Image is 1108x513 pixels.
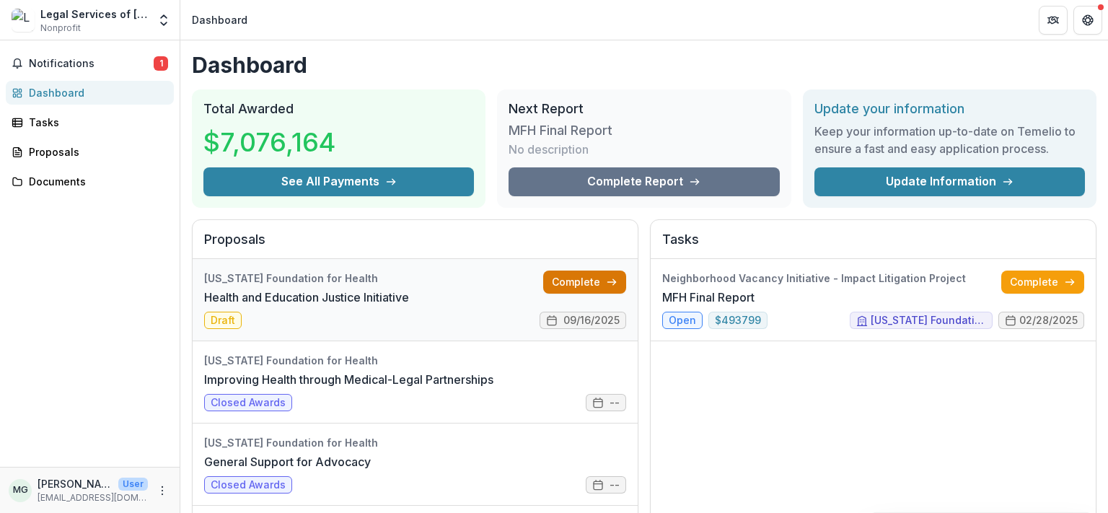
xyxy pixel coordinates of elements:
[1039,6,1068,35] button: Partners
[29,144,162,159] div: Proposals
[6,170,174,193] a: Documents
[509,141,589,158] p: No description
[13,486,28,495] div: Ms. Juliana Greenfield
[154,56,168,71] span: 1
[814,123,1085,157] h3: Keep your information up-to-date on Temelio to ensure a fast and easy application process.
[203,167,474,196] button: See All Payments
[154,6,174,35] button: Open entity switcher
[12,9,35,32] img: Legal Services of Eastern Missouri, Inc.
[204,371,493,388] a: Improving Health through Medical-Legal Partnerships
[204,453,371,470] a: General Support for Advocacy
[154,482,171,499] button: More
[662,289,755,306] a: MFH Final Report
[118,478,148,491] p: User
[29,115,162,130] div: Tasks
[203,123,335,162] h3: $7,076,164
[204,232,626,259] h2: Proposals
[203,101,474,117] h2: Total Awarded
[1001,271,1084,294] a: Complete
[509,123,617,139] h3: MFH Final Report
[6,52,174,75] button: Notifications1
[204,289,409,306] a: Health and Education Justice Initiative
[192,52,1096,78] h1: Dashboard
[38,491,148,504] p: [EMAIL_ADDRESS][DOMAIN_NAME]
[543,271,626,294] a: Complete
[662,232,1084,259] h2: Tasks
[29,174,162,189] div: Documents
[29,58,154,70] span: Notifications
[40,6,148,22] div: Legal Services of [GEOGRAPHIC_DATA][US_STATE], Inc.
[509,167,779,196] a: Complete Report
[29,85,162,100] div: Dashboard
[6,110,174,134] a: Tasks
[38,476,113,491] p: [PERSON_NAME]
[814,167,1085,196] a: Update Information
[814,101,1085,117] h2: Update your information
[186,9,253,30] nav: breadcrumb
[509,101,779,117] h2: Next Report
[1073,6,1102,35] button: Get Help
[192,12,247,27] div: Dashboard
[6,81,174,105] a: Dashboard
[40,22,81,35] span: Nonprofit
[6,140,174,164] a: Proposals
